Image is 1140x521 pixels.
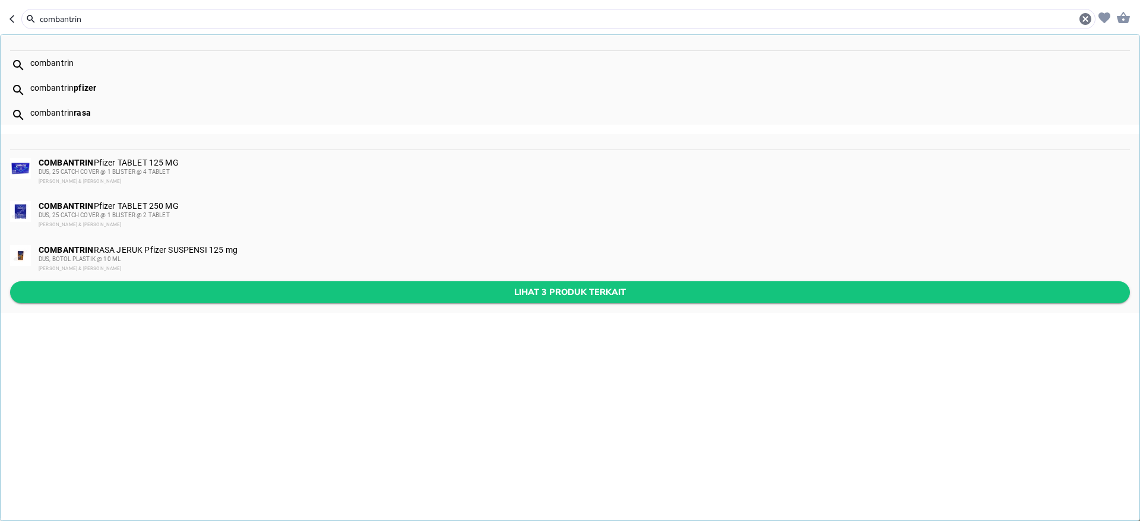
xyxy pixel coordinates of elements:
[39,201,94,211] b: COMBANTRIN
[39,13,1078,26] input: Cari 4000+ produk di sini
[30,108,1129,117] div: combantrin
[74,83,96,93] b: pfizer
[74,108,91,117] b: rasa
[20,285,1120,300] span: Lihat 3 produk terkait
[39,212,170,218] span: DUS, 25 CATCH COVER @ 1 BLISTER @ 2 TABLET
[30,58,1129,68] div: combantrin
[39,169,170,175] span: DUS, 25 CATCH COVER @ 1 BLISTER @ 4 TABLET
[39,222,122,227] span: [PERSON_NAME] & [PERSON_NAME]
[30,83,1129,93] div: combantrin
[39,158,1129,186] div: Pfizer TABLET 125 MG
[39,245,94,255] b: COMBANTRIN
[39,179,122,184] span: [PERSON_NAME] & [PERSON_NAME]
[39,266,122,271] span: [PERSON_NAME] & [PERSON_NAME]
[39,245,1129,274] div: RASA JERUK Pfizer SUSPENSI 125 mg
[39,201,1129,230] div: Pfizer TABLET 250 MG
[39,256,121,262] span: DUS, BOTOL PLASTIK @ 10 ML
[10,281,1130,303] button: Lihat 3 produk terkait
[39,158,94,167] b: COMBANTRIN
